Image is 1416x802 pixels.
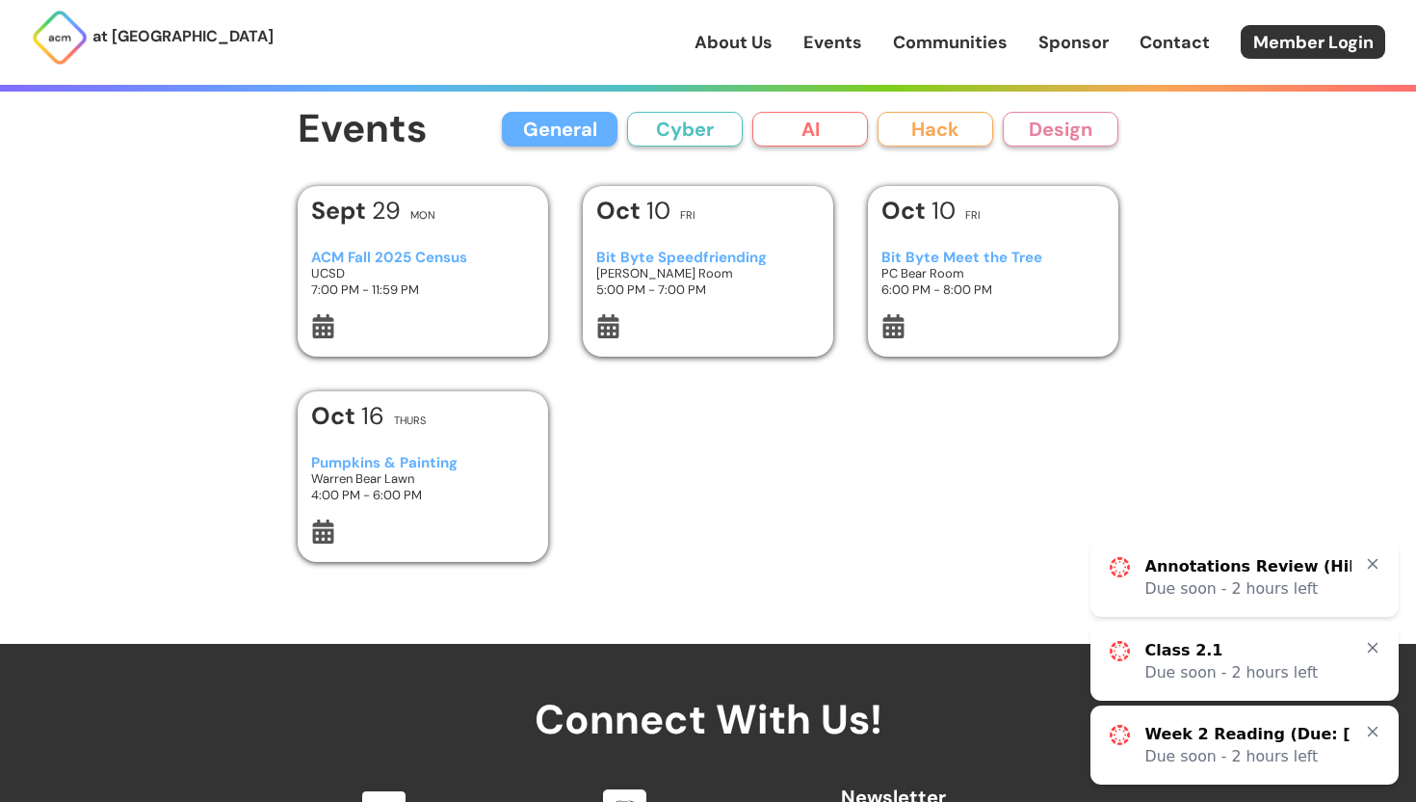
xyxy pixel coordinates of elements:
h3: [PERSON_NAME] Room [596,265,821,281]
button: Hack [878,112,993,147]
button: General [502,112,617,147]
h3: 4:00 PM - 6:00 PM [311,487,536,503]
b: Oct [596,195,646,227]
button: AI [752,112,868,147]
h1: 29 [311,199,401,223]
h2: Fri [965,210,981,221]
a: Sponsor [1038,30,1109,55]
h2: Thurs [394,415,426,426]
h3: ACM Fall 2025 Census [311,250,536,266]
h3: Pumpkins & Painting [311,455,536,471]
b: Sept [311,195,372,227]
a: Communities [893,30,1008,55]
h1: 10 [596,199,670,223]
h3: PC Bear Room [881,265,1106,281]
h2: Mon [410,210,435,221]
p: at [GEOGRAPHIC_DATA] [92,24,274,49]
b: Oct [881,195,931,227]
a: at [GEOGRAPHIC_DATA] [31,9,274,67]
h1: 16 [311,404,384,428]
h2: Fri [680,210,695,221]
a: About Us [695,30,773,55]
button: Cyber [627,112,743,147]
h1: 10 [881,199,956,223]
h2: Connect With Us! [340,644,1076,742]
b: Oct [311,400,361,432]
a: Contact [1140,30,1210,55]
button: Design [1003,112,1118,147]
a: Events [803,30,862,55]
h3: UCSD [311,265,536,281]
h3: Warren Bear Lawn [311,470,536,487]
h3: 5:00 PM - 7:00 PM [596,281,821,298]
a: Member Login [1241,25,1385,59]
h3: 7:00 PM - 11:59 PM [311,281,536,298]
h1: Events [298,108,428,151]
img: ACM Logo [31,9,89,67]
h3: Bit Byte Speedfriending [596,250,821,266]
h3: Bit Byte Meet the Tree [881,250,1106,266]
h3: 6:00 PM - 8:00 PM [881,281,1106,298]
